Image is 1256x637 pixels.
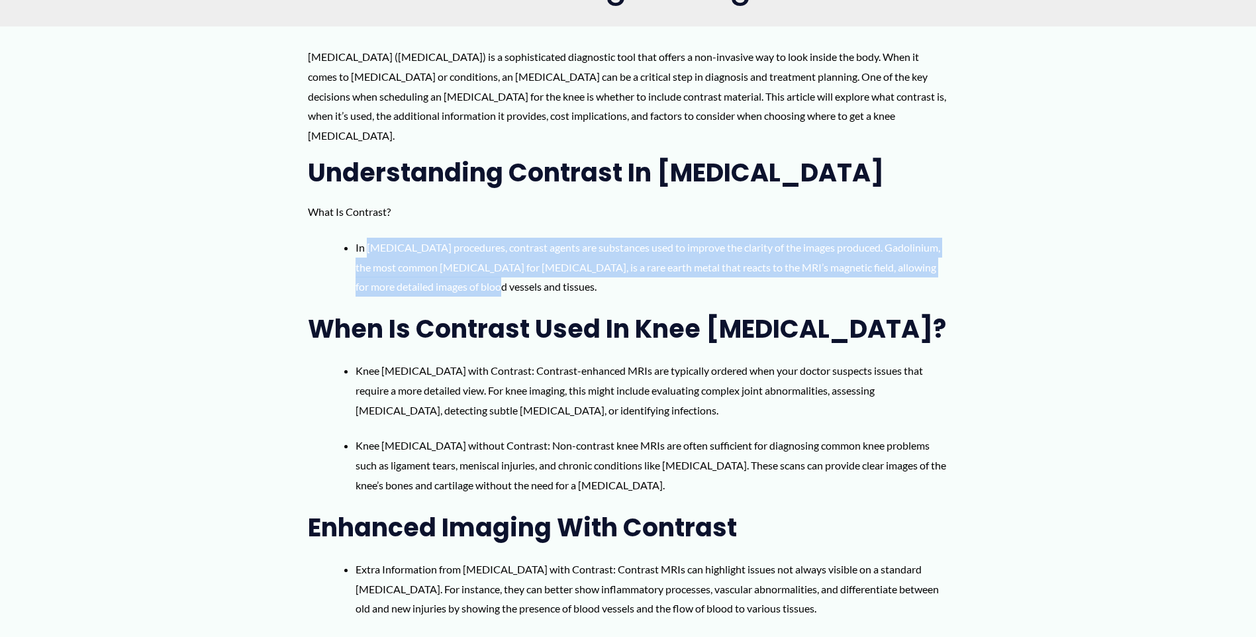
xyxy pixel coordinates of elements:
[356,361,948,420] li: Knee [MEDICAL_DATA] with Contrast: Contrast-enhanced MRIs are typically ordered when your doctor ...
[308,313,948,345] h2: When is Contrast Used in Knee [MEDICAL_DATA]?
[356,560,948,618] li: Extra Information from [MEDICAL_DATA] with Contrast: Contrast MRIs can highlight issues not alway...
[308,47,948,146] p: [MEDICAL_DATA] ([MEDICAL_DATA]) is a sophisticated diagnostic tool that offers a non-invasive way...
[308,156,948,189] h2: Understanding Contrast in [MEDICAL_DATA]
[356,436,948,495] li: Knee [MEDICAL_DATA] without Contrast: Non-contrast knee MRIs are often sufficient for diagnosing ...
[308,202,948,222] p: What Is Contrast?
[356,238,948,297] li: In [MEDICAL_DATA] procedures, contrast agents are substances used to improve the clarity of the i...
[308,511,948,544] h2: Enhanced Imaging with Contrast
